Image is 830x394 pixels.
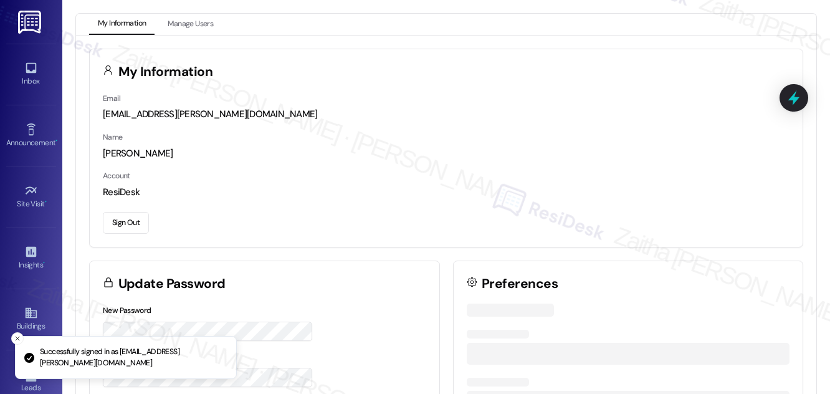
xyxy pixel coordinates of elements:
span: • [43,259,45,267]
span: • [45,198,47,206]
button: Sign Out [103,212,149,234]
a: Inbox [6,57,56,91]
label: Email [103,94,120,103]
p: Successfully signed in as [EMAIL_ADDRESS][PERSON_NAME][DOMAIN_NAME] [40,347,226,368]
div: ResiDesk [103,186,789,199]
label: Name [103,132,123,142]
button: Close toast [11,332,24,345]
a: Site Visit • [6,180,56,214]
h3: Update Password [118,277,226,291]
a: Buildings [6,302,56,336]
label: Account [103,171,130,181]
h3: My Information [118,65,213,79]
button: My Information [89,14,155,35]
span: • [55,137,57,145]
label: New Password [103,305,151,315]
div: [EMAIL_ADDRESS][PERSON_NAME][DOMAIN_NAME] [103,108,789,121]
a: Insights • [6,241,56,275]
img: ResiDesk Logo [18,11,44,34]
h3: Preferences [482,277,558,291]
div: [PERSON_NAME] [103,147,789,160]
button: Manage Users [159,14,222,35]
